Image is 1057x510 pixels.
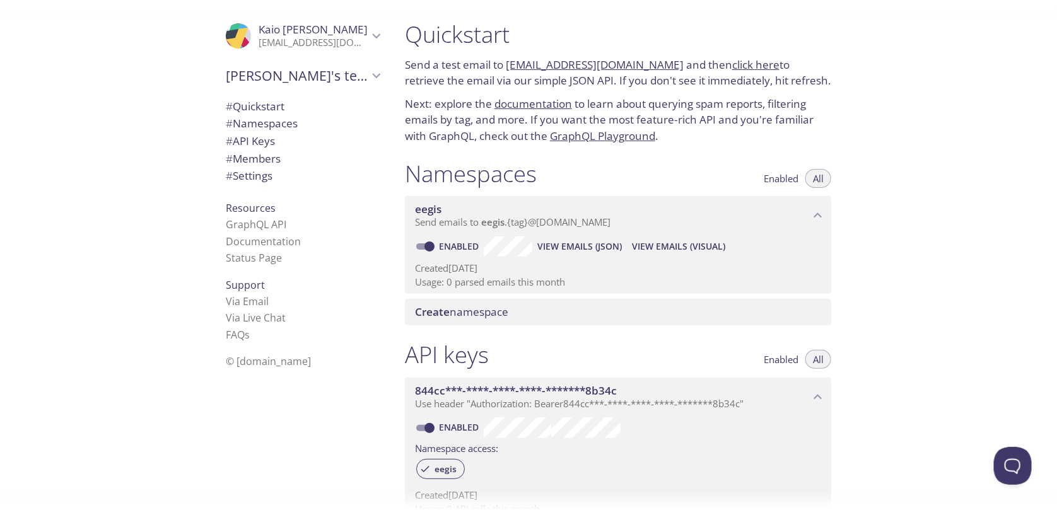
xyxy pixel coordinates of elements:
[226,67,368,84] span: [PERSON_NAME]'s team
[226,328,250,342] a: FAQ
[415,275,821,289] p: Usage: 0 parsed emails this month
[226,134,275,148] span: API Keys
[216,59,390,92] div: Kaio's team
[405,196,831,235] div: eegis namespace
[632,239,725,254] span: View Emails (Visual)
[416,459,465,479] div: eegis
[226,151,233,166] span: #
[427,463,464,475] span: eegis
[216,167,390,185] div: Team Settings
[226,116,298,130] span: Namespaces
[259,37,368,49] p: [EMAIL_ADDRESS][DOMAIN_NAME]
[226,311,286,325] a: Via Live Chat
[405,159,537,188] h1: Namespaces
[226,235,301,248] a: Documentation
[216,15,390,57] div: Kaio nunes
[481,216,505,228] span: eegis
[756,350,806,369] button: Enabled
[437,240,484,252] a: Enabled
[226,294,269,308] a: Via Email
[226,168,272,183] span: Settings
[550,129,655,143] a: GraphQL Playground
[226,278,265,292] span: Support
[226,354,311,368] span: © [DOMAIN_NAME]
[245,328,250,342] span: s
[405,340,489,369] h1: API keys
[537,239,622,254] span: View Emails (JSON)
[532,236,627,257] button: View Emails (JSON)
[415,304,508,319] span: namespace
[805,350,831,369] button: All
[415,304,450,319] span: Create
[405,20,831,49] h1: Quickstart
[405,57,831,89] p: Send a test email to and then to retrieve the email via our simple JSON API. If you don't see it ...
[627,236,730,257] button: View Emails (Visual)
[415,262,821,275] p: Created [DATE]
[216,132,390,150] div: API Keys
[506,57,684,72] a: [EMAIL_ADDRESS][DOMAIN_NAME]
[494,96,572,111] a: documentation
[415,202,441,216] span: eegis
[216,98,390,115] div: Quickstart
[226,116,233,130] span: #
[415,438,498,456] label: Namespace access:
[805,169,831,188] button: All
[405,96,831,144] p: Next: explore the to learn about querying spam reports, filtering emails by tag, and more. If you...
[226,217,286,231] a: GraphQL API
[405,299,831,325] div: Create namespace
[216,115,390,132] div: Namespaces
[226,99,233,113] span: #
[994,447,1032,485] iframe: Help Scout Beacon - Open
[732,57,780,72] a: click here
[216,150,390,168] div: Members
[259,22,368,37] span: Kaio [PERSON_NAME]
[756,169,806,188] button: Enabled
[415,489,821,502] p: Created [DATE]
[437,421,484,433] a: Enabled
[226,201,276,215] span: Resources
[226,251,282,265] a: Status Page
[226,168,233,183] span: #
[226,134,233,148] span: #
[226,151,281,166] span: Members
[226,99,284,113] span: Quickstart
[415,216,610,228] span: Send emails to . {tag} @[DOMAIN_NAME]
